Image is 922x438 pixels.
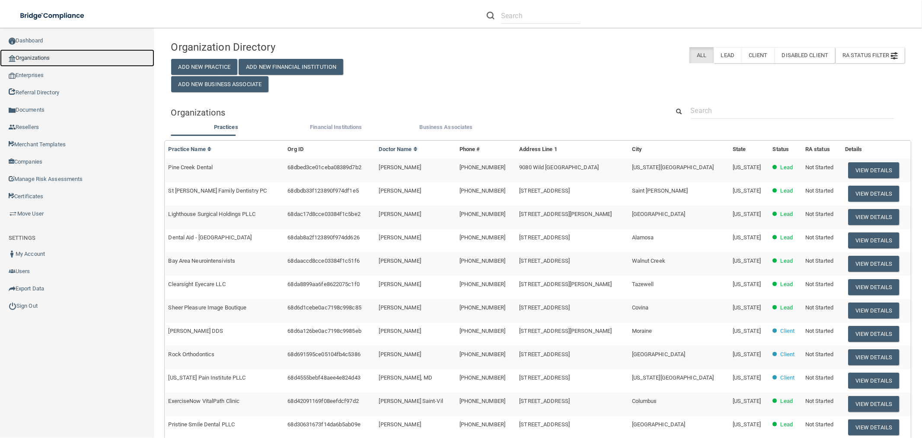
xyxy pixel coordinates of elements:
[379,258,421,264] span: [PERSON_NAME]
[379,146,418,152] a: Doctor Name
[9,268,16,275] img: icon-users.e205127d.png
[848,396,899,412] button: View Details
[379,234,421,241] span: [PERSON_NAME]
[420,124,473,130] span: Business Associates
[848,326,899,342] button: View Details
[459,398,505,404] span: [PHONE_NUMBER]
[848,162,899,178] button: View Details
[287,421,360,428] span: 68d30631673f14da6b5ab09e
[287,328,361,334] span: 68d6a126be0ac7198c9985eb
[459,374,505,381] span: [PHONE_NUMBER]
[632,328,652,334] span: Moraine
[171,122,281,135] li: Practices
[632,187,688,194] span: Saint [PERSON_NAME]
[287,187,358,194] span: 68dbdb33f123890f974df1e5
[9,124,16,131] img: ic_reseller.de258add.png
[848,279,899,295] button: View Details
[519,211,612,217] span: [STREET_ADDRESS][PERSON_NAME]
[396,122,497,132] label: Business Associates
[805,304,833,311] span: Not Started
[379,304,421,311] span: [PERSON_NAME]
[781,186,793,196] p: Lead
[628,141,729,158] th: City
[379,187,421,194] span: [PERSON_NAME]
[733,187,761,194] span: [US_STATE]
[519,258,570,264] span: [STREET_ADDRESS]
[632,211,686,217] span: [GEOGRAPHIC_DATA]
[519,351,570,357] span: [STREET_ADDRESS]
[781,373,795,383] p: Client
[169,351,215,357] span: Rock Orthodontics
[733,234,761,241] span: [US_STATE]
[733,211,761,217] span: [US_STATE]
[781,232,793,243] p: Lead
[769,141,802,158] th: Status
[169,187,267,194] span: St [PERSON_NAME] Family Dentistry PC
[169,146,212,152] a: Practice Name
[285,122,387,132] label: Financial Institutions
[519,328,612,334] span: [STREET_ADDRESS][PERSON_NAME]
[805,421,833,428] span: Not Started
[781,349,795,360] p: Client
[379,351,421,357] span: [PERSON_NAME]
[9,38,16,45] img: ic_dashboard_dark.d01f4a41.png
[379,374,433,381] span: [PERSON_NAME], MD
[175,122,277,132] label: Practices
[733,258,761,264] span: [US_STATE]
[848,256,899,272] button: View Details
[848,209,899,225] button: View Details
[379,398,443,404] span: [PERSON_NAME] Saint-Vil
[379,211,421,217] span: [PERSON_NAME]
[287,211,360,217] span: 68dac17d8cce03384f1c5be2
[169,258,236,264] span: Bay Area Neurointensivists
[805,374,833,381] span: Not Started
[169,328,223,334] span: [PERSON_NAME] DDS
[632,234,654,241] span: Alamosa
[848,419,899,435] button: View Details
[714,47,741,63] label: Lead
[632,374,714,381] span: [US_STATE][GEOGRAPHIC_DATA]
[169,234,252,241] span: Dental Aid - [GEOGRAPHIC_DATA]
[691,103,894,119] input: Search
[781,256,793,266] p: Lead
[287,304,361,311] span: 68d6d1cebe0ac7198c998c85
[169,281,226,287] span: Clearsight Eyecare LLC
[781,209,793,219] p: Lead
[171,59,238,75] button: Add New Practice
[287,281,359,287] span: 68da8899aa6fe8622075c1f0
[805,234,833,241] span: Not Started
[459,421,505,428] span: [PHONE_NUMBER]
[9,107,16,114] img: icon-documents.8dae5593.png
[287,258,359,264] span: 68daaccd8cce03384f1c51f6
[379,328,421,334] span: [PERSON_NAME]
[9,209,17,218] img: briefcase.64adab9b.png
[733,374,761,381] span: [US_STATE]
[632,398,657,404] span: Columbus
[171,42,407,53] h4: Organization Directory
[169,374,246,381] span: [US_STATE] Pain Institute PLLC
[519,234,570,241] span: [STREET_ADDRESS]
[781,303,793,313] p: Lead
[781,419,793,430] p: Lead
[487,12,494,19] img: ic-search.3b580494.png
[733,351,761,357] span: [US_STATE]
[391,122,501,135] li: Business Associate
[287,374,360,381] span: 68d4555bebf48aee4e824d43
[519,164,599,171] span: 9080 Wild [GEOGRAPHIC_DATA]
[501,8,580,24] input: Search
[459,187,505,194] span: [PHONE_NUMBER]
[729,141,769,158] th: State
[805,398,833,404] span: Not Started
[781,396,793,406] p: Lead
[214,124,238,130] span: Practices
[13,7,93,25] img: bridge_compliance_login_screen.278c3ca4.svg
[9,302,16,310] img: ic_power_dark.7ecde6b1.png
[781,279,793,290] p: Lead
[459,328,505,334] span: [PHONE_NUMBER]
[310,124,362,130] span: Financial Institutions
[802,141,842,158] th: RA status
[848,186,899,202] button: View Details
[459,234,505,241] span: [PHONE_NUMBER]
[848,373,899,389] button: View Details
[781,162,793,173] p: Lead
